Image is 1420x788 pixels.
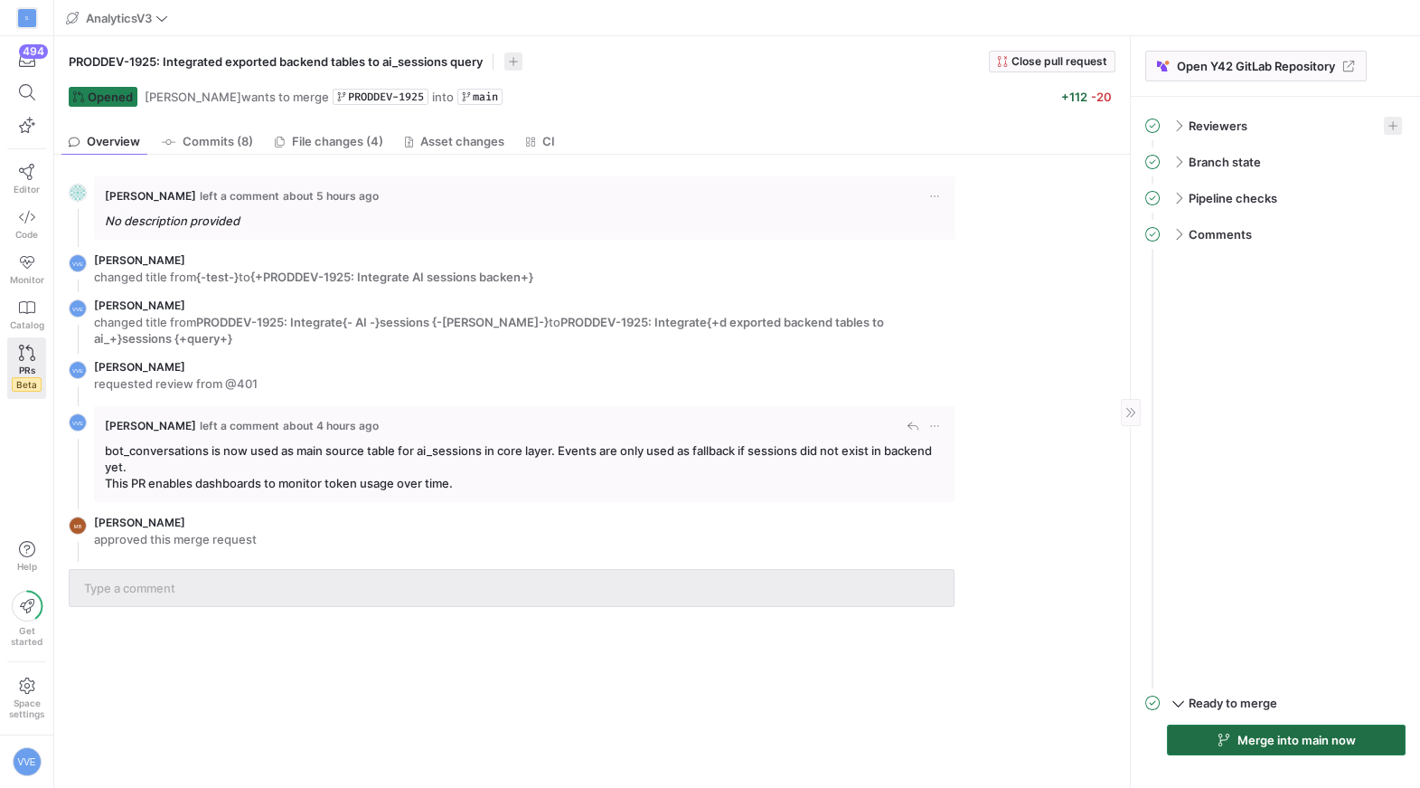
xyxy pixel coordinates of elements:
[105,419,196,432] span: [PERSON_NAME]
[69,299,87,318] div: VVE
[94,360,185,374] span: [PERSON_NAME]
[183,136,253,147] span: Commits (8)
[69,54,483,69] span: PRODDEV-1925: Integrated exported backend tables to ai_sessions query
[7,247,46,292] a: Monitor
[292,136,383,147] span: File changes (4)
[94,269,533,285] p: changed title from to
[7,669,46,727] a: Spacesettings
[7,337,46,399] a: PRsBeta
[145,90,329,104] span: wants to merge
[9,698,44,719] span: Space settings
[420,136,504,147] span: Asset changes
[283,419,379,432] span: about 4 hours ago
[86,11,152,25] span: AnalyticsV3
[1189,191,1277,205] span: Pipeline checks
[542,136,555,147] span: CI
[10,274,44,285] span: Monitor
[19,44,48,59] div: 494
[1145,688,1406,717] mat-expansion-panel-header: Ready to merge
[200,420,279,432] span: left a comment
[69,413,87,432] div: VVE
[61,6,173,30] button: AnalyticsV3
[7,533,46,580] button: Help
[1145,51,1367,81] a: Open Y42 GitLab Repository
[7,157,46,202] a: Editor
[989,51,1115,72] button: Close pull request
[94,314,955,347] p: changed title from to
[7,202,46,247] a: Code
[196,270,239,284] strong: {-test-}
[94,375,258,392] p: requested review from @401
[10,319,44,330] span: Catalog
[348,90,424,103] span: PRODDEV-1925
[12,377,42,392] span: Beta
[14,184,40,195] span: Editor
[1237,733,1356,747] span: Merge into main now
[1091,90,1112,104] span: -20
[105,189,196,203] span: [PERSON_NAME]
[1145,725,1406,774] div: Ready to merge
[105,214,240,228] em: No description provided
[1011,55,1107,68] span: Close pull request
[1145,184,1406,213] mat-expansion-panel-header: Pipeline checks
[1189,227,1252,242] span: Comments
[7,584,46,654] button: Getstarted
[1189,155,1261,169] span: Branch state
[7,743,46,781] button: VVE
[105,442,944,491] p: bot_conversations is now used as main source table for ai_sessions in core layer. Events are only...
[11,625,42,647] span: Get started
[69,184,87,202] img: https://secure.gravatar.com/avatar/4ae3cbd058e6d92ba6e33bd5bd80ef5726c61ee73ecc0d5d7e045de1ba942e...
[19,365,35,375] span: PRs
[88,90,133,104] span: Opened
[1145,147,1406,176] mat-expansion-panel-header: Branch state
[94,516,185,529] span: [PERSON_NAME]
[84,581,939,595] input: Type a comment
[1189,119,1247,133] span: Reviewers
[13,747,42,776] div: VVE
[7,43,46,76] button: 494
[200,190,279,203] span: left a comment
[7,292,46,337] a: Catalog
[1145,220,1406,249] mat-expansion-panel-header: Comments
[1189,696,1277,710] span: Ready to merge
[1167,725,1406,755] button: Merge into main now
[7,3,46,33] a: S
[94,299,185,312] span: [PERSON_NAME]
[196,315,549,329] strong: PRODDEV-1925: Integrate{- AI -}sessions {-[PERSON_NAME]-}
[69,517,87,535] div: MB
[69,254,87,272] div: VVE
[94,253,185,267] span: [PERSON_NAME]
[145,90,241,104] span: [PERSON_NAME]
[15,229,38,240] span: Code
[1145,111,1406,140] mat-expansion-panel-header: Reviewers
[250,270,533,284] strong: {+PRODDEV-1925: Integrate AI sessions backen+}
[283,189,379,203] span: about 5 hours ago
[15,561,38,572] span: Help
[432,90,454,104] span: into
[69,361,87,379] div: VVE
[18,9,36,27] div: S
[87,136,140,147] span: Overview
[94,531,257,547] p: approved this merge request
[333,89,428,105] a: PRODDEV-1925
[457,89,503,105] a: main
[473,90,498,103] span: main
[1177,59,1335,73] span: Open Y42 GitLab Repository
[1061,90,1087,104] span: +112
